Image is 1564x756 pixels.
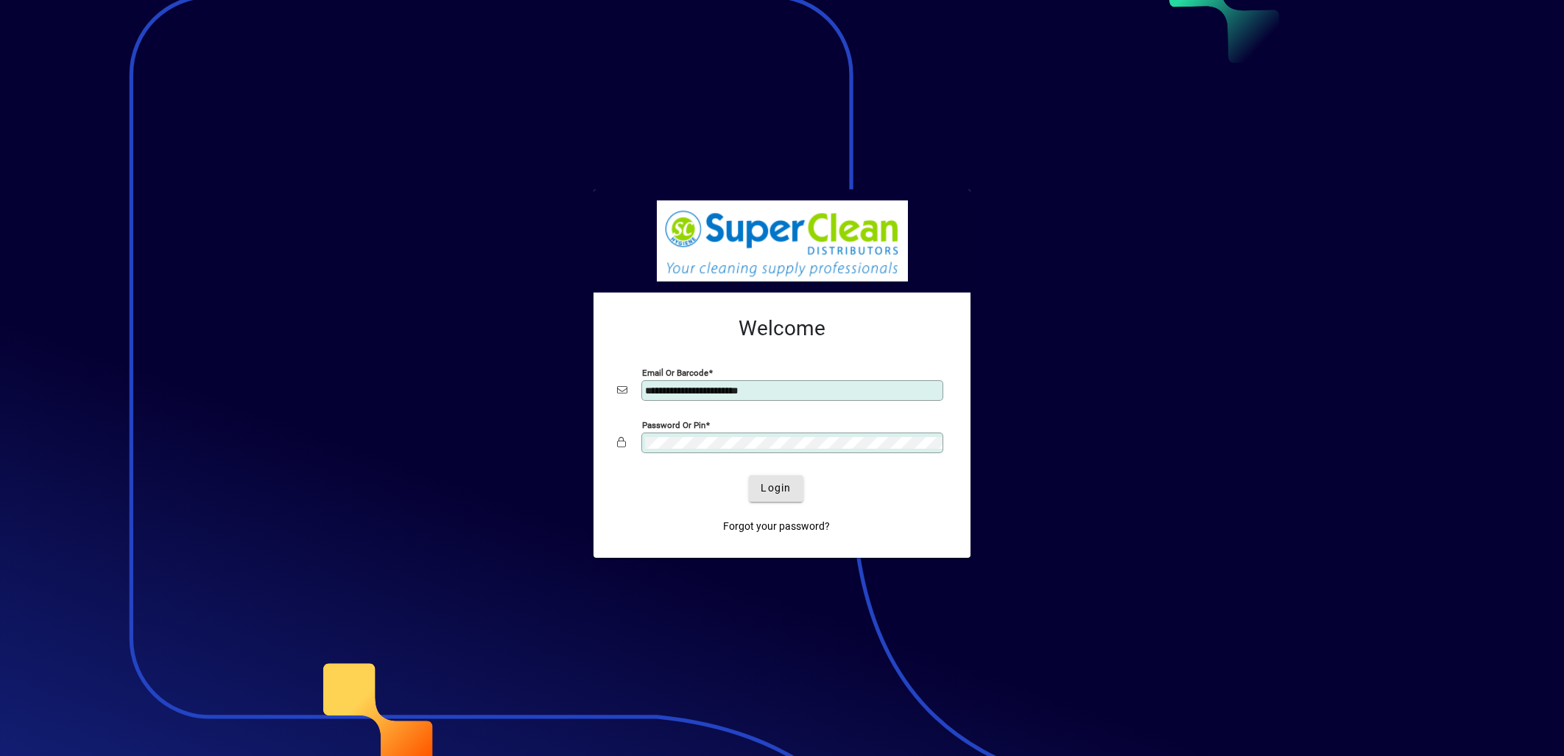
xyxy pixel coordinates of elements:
[761,480,791,496] span: Login
[642,367,708,377] mat-label: Email or Barcode
[749,475,803,502] button: Login
[723,519,830,534] span: Forgot your password?
[617,316,947,341] h2: Welcome
[642,419,705,430] mat-label: Password or Pin
[717,514,836,540] a: Forgot your password?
